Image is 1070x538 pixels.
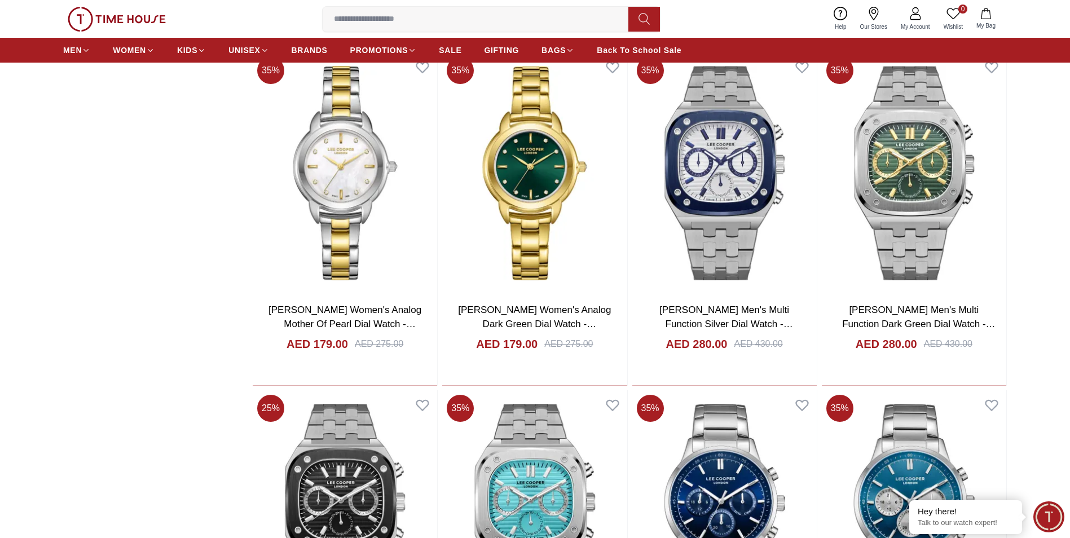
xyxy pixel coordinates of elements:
a: 0Wishlist [937,5,970,33]
a: [PERSON_NAME] Men's Multi Function Dark Green Dial Watch - LC08023.370 [842,305,995,344]
button: My Bag [970,6,1002,32]
span: BRANDS [292,45,328,56]
span: PROMOTIONS [350,45,408,56]
span: MEN [63,45,82,56]
h4: AED 280.00 [856,336,917,352]
span: KIDS [177,45,197,56]
span: SALE [439,45,461,56]
span: Wishlist [939,23,967,31]
div: AED 430.00 [734,337,782,351]
span: Our Stores [856,23,892,31]
span: WOMEN [113,45,146,56]
img: Lee Cooper Men's Multi Function Dark Green Dial Watch - LC08023.370 [822,52,1006,294]
a: BRANDS [292,40,328,60]
img: ... [68,7,166,32]
span: 0 [958,5,967,14]
h4: AED 179.00 [287,336,348,352]
a: GIFTING [484,40,519,60]
span: 35 % [637,395,664,422]
img: Lee Cooper Men's Multi Function Silver Dial Watch - LC08023.390 [632,52,817,294]
span: 35 % [257,57,284,84]
a: Our Stores [853,5,894,33]
span: 25 % [257,395,284,422]
a: UNISEX [228,40,268,60]
span: My Account [896,23,935,31]
a: [PERSON_NAME] Women's Analog Dark Green Dial Watch - LC08024.170 [458,305,611,344]
div: AED 275.00 [544,337,593,351]
span: 35 % [637,57,664,84]
span: GIFTING [484,45,519,56]
span: 35 % [447,57,474,84]
div: AED 275.00 [355,337,403,351]
div: Hey there! [918,506,1014,517]
a: BAGS [541,40,574,60]
a: [PERSON_NAME] Men's Multi Function Silver Dial Watch - LC08023.390 [659,305,793,344]
h4: AED 280.00 [666,336,728,352]
a: [PERSON_NAME] Women's Analog Mother Of Pearl Dial Watch - LC08024.220 [268,305,421,344]
span: Help [830,23,851,31]
span: 35 % [826,57,853,84]
span: BAGS [541,45,566,56]
span: 35 % [826,395,853,422]
span: My Bag [972,21,1000,30]
a: SALE [439,40,461,60]
div: AED 430.00 [924,337,972,351]
h4: AED 179.00 [476,336,538,352]
a: Help [828,5,853,33]
img: Lee Cooper Women's Analog Dark Green Dial Watch - LC08024.170 [442,52,627,294]
p: Talk to our watch expert! [918,518,1014,528]
a: PROMOTIONS [350,40,417,60]
div: Chat Widget [1033,501,1064,532]
span: UNISEX [228,45,260,56]
a: WOMEN [113,40,155,60]
img: Lee Cooper Women's Analog Mother Of Pearl Dial Watch - LC08024.220 [253,52,437,294]
a: Back To School Sale [597,40,681,60]
a: MEN [63,40,90,60]
span: 35 % [447,395,474,422]
span: Back To School Sale [597,45,681,56]
a: KIDS [177,40,206,60]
